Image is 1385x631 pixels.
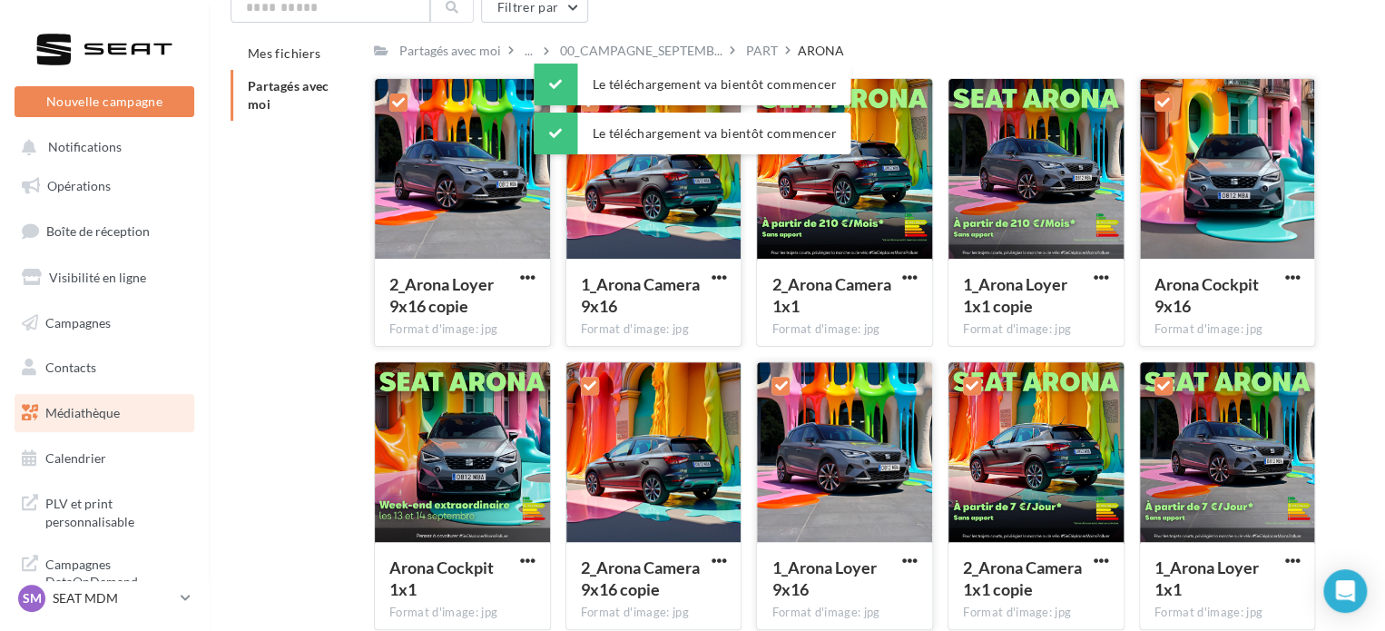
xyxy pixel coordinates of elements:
[11,349,198,387] a: Contacts
[11,439,198,478] a: Calendrier
[48,140,122,155] span: Notifications
[1154,605,1301,621] div: Format d'image: jpg
[45,314,111,330] span: Campagnes
[11,167,198,205] a: Opérations
[389,274,494,316] span: 2_Arona Loyer 9x16 copie
[11,212,198,251] a: Boîte de réception
[534,64,850,105] div: Le téléchargement va bientôt commencer
[771,274,890,316] span: 2_Arona Camera 1x1
[11,484,198,537] a: PLV et print personnalisable
[53,589,173,607] p: SEAT MDM
[389,557,494,599] span: Arona Cockpit 1x1
[581,605,727,621] div: Format d'image: jpg
[1154,557,1259,599] span: 1_Arona Loyer 1x1
[15,86,194,117] button: Nouvelle campagne
[11,394,198,432] a: Médiathèque
[11,259,198,297] a: Visibilité en ligne
[11,304,198,342] a: Campagnes
[45,491,187,530] span: PLV et print personnalisable
[389,321,535,338] div: Format d'image: jpg
[11,545,198,598] a: Campagnes DataOnDemand
[1154,321,1301,338] div: Format d'image: jpg
[47,178,111,193] span: Opérations
[771,557,876,599] span: 1_Arona Loyer 9x16
[963,274,1067,316] span: 1_Arona Loyer 1x1 copie
[746,42,778,60] div: PART
[798,42,844,60] div: ARONA
[963,605,1109,621] div: Format d'image: jpg
[399,42,501,60] div: Partagés avec moi
[248,45,320,61] span: Mes fichiers
[534,113,850,154] div: Le téléchargement va bientôt commencer
[23,589,42,607] span: SM
[581,274,700,316] span: 1_Arona Camera 9x16
[581,557,700,599] span: 2_Arona Camera 9x16 copie
[1154,274,1259,316] span: Arona Cockpit 9x16
[963,557,1082,599] span: 2_Arona Camera 1x1 copie
[560,42,722,60] span: 00_CAMPAGNE_SEPTEMB...
[389,605,535,621] div: Format d'image: jpg
[15,581,194,616] a: SM SEAT MDM
[45,450,106,466] span: Calendrier
[521,38,536,64] div: ...
[46,223,150,239] span: Boîte de réception
[1323,569,1367,613] div: Open Intercom Messenger
[248,78,329,112] span: Partagés avec moi
[771,605,918,621] div: Format d'image: jpg
[45,552,187,591] span: Campagnes DataOnDemand
[45,360,96,375] span: Contacts
[45,405,120,420] span: Médiathèque
[581,321,727,338] div: Format d'image: jpg
[963,321,1109,338] div: Format d'image: jpg
[49,270,146,285] span: Visibilité en ligne
[771,321,918,338] div: Format d'image: jpg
